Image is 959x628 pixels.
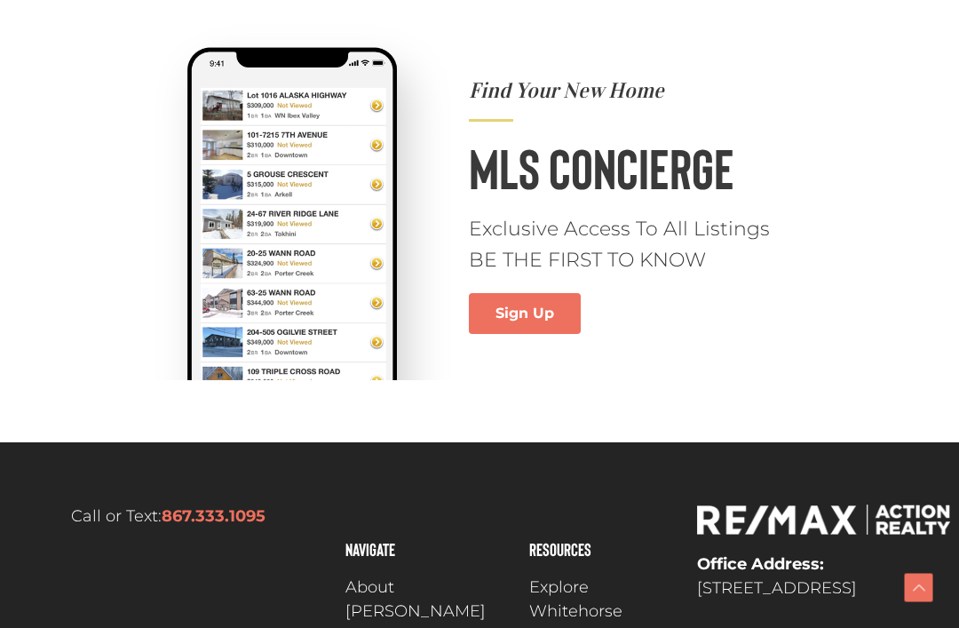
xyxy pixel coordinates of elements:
a: Sign Up [469,293,581,334]
p: Exclusive Access To All Listings BE THE FIRST TO KNOW [469,213,804,275]
span: Sign Up [495,306,554,321]
h4: Navigate [345,540,511,558]
h4: Resources [529,540,679,558]
strong: Office Address: [697,554,824,574]
a: Explore Whitehorse [529,576,679,624]
h4: Find Your New Home [469,80,804,101]
p: Call or Text: [9,505,328,529]
a: About [PERSON_NAME] [345,576,511,624]
h2: MLS Concierge [469,139,804,195]
a: 867.333.1095 [162,506,266,526]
